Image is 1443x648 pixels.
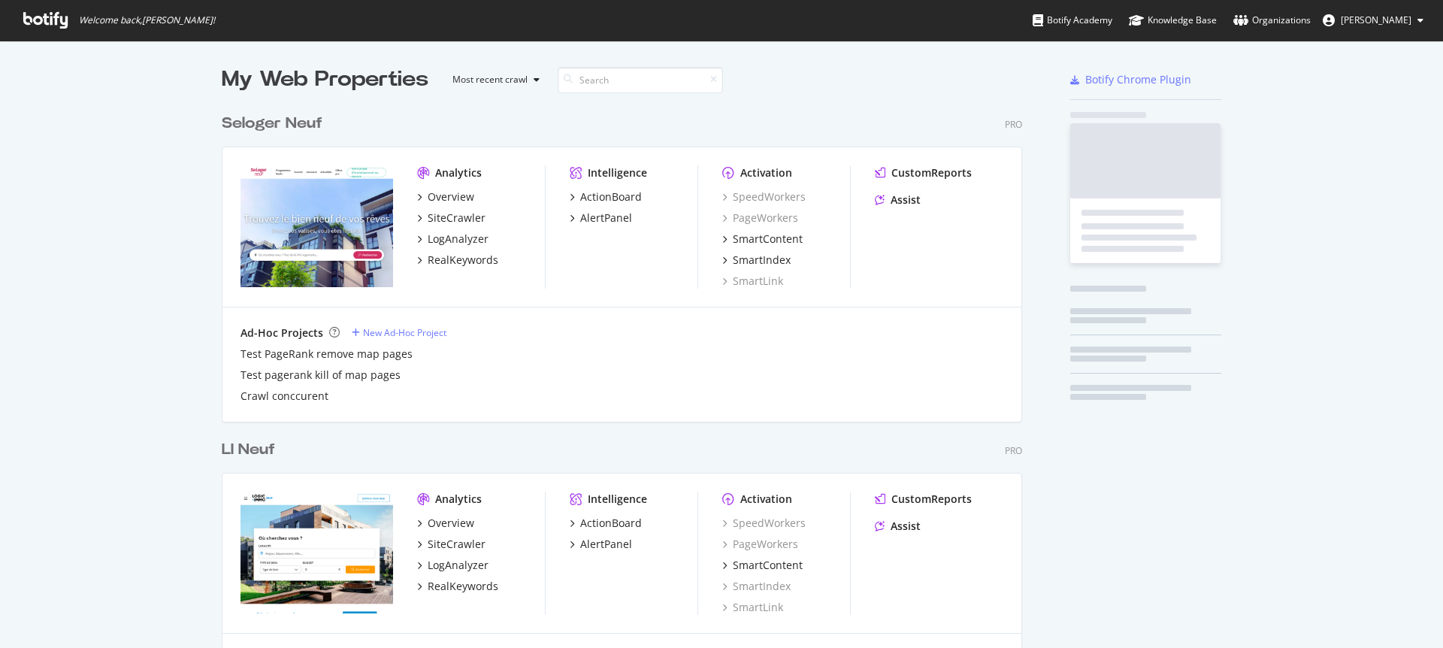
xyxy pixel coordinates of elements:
[222,65,428,95] div: My Web Properties
[222,113,322,135] div: Seloger Neuf
[722,210,798,226] a: PageWorkers
[875,165,972,180] a: CustomReports
[428,253,498,268] div: RealKeywords
[570,189,642,204] a: ActionBoard
[570,537,632,552] a: AlertPanel
[452,75,528,84] div: Most recent crawl
[580,516,642,531] div: ActionBoard
[733,232,803,247] div: SmartContent
[222,113,328,135] a: Seloger Neuf
[891,192,921,207] div: Assist
[722,189,806,204] a: SpeedWorkers
[722,558,803,573] a: SmartContent
[240,368,401,383] a: Test pagerank kill of map pages
[240,492,393,613] img: neuf.logic-immo.com
[240,165,393,287] img: selogerneuf.com
[722,232,803,247] a: SmartContent
[1070,72,1191,87] a: Botify Chrome Plugin
[428,210,486,226] div: SiteCrawler
[352,326,446,339] a: New Ad-Hoc Project
[417,210,486,226] a: SiteCrawler
[417,579,498,594] a: RealKeywords
[588,165,647,180] div: Intelligence
[440,68,546,92] button: Most recent crawl
[240,326,323,341] div: Ad-Hoc Projects
[417,537,486,552] a: SiteCrawler
[1085,72,1191,87] div: Botify Chrome Plugin
[428,232,489,247] div: LogAnalyzer
[580,189,642,204] div: ActionBoard
[222,439,281,461] a: LI Neuf
[891,165,972,180] div: CustomReports
[240,347,413,362] a: Test PageRank remove map pages
[240,389,328,404] a: Crawl conccurent
[417,189,474,204] a: Overview
[417,253,498,268] a: RealKeywords
[580,210,632,226] div: AlertPanel
[740,165,792,180] div: Activation
[558,67,723,93] input: Search
[1311,8,1435,32] button: [PERSON_NAME]
[435,492,482,507] div: Analytics
[875,519,921,534] a: Assist
[740,492,792,507] div: Activation
[1129,13,1217,28] div: Knowledge Base
[875,492,972,507] a: CustomReports
[733,253,791,268] div: SmartIndex
[1005,444,1022,457] div: Pro
[417,516,474,531] a: Overview
[417,558,489,573] a: LogAnalyzer
[722,579,791,594] a: SmartIndex
[417,232,489,247] a: LogAnalyzer
[891,492,972,507] div: CustomReports
[722,600,783,615] a: SmartLink
[428,558,489,573] div: LogAnalyzer
[435,165,482,180] div: Analytics
[733,558,803,573] div: SmartContent
[428,516,474,531] div: Overview
[79,14,215,26] span: Welcome back, [PERSON_NAME] !
[428,189,474,204] div: Overview
[891,519,921,534] div: Assist
[428,579,498,594] div: RealKeywords
[222,439,275,461] div: LI Neuf
[570,516,642,531] a: ActionBoard
[722,274,783,289] a: SmartLink
[875,192,921,207] a: Assist
[428,537,486,552] div: SiteCrawler
[722,516,806,531] a: SpeedWorkers
[1233,13,1311,28] div: Organizations
[570,210,632,226] a: AlertPanel
[722,253,791,268] a: SmartIndex
[722,537,798,552] a: PageWorkers
[1005,118,1022,131] div: Pro
[580,537,632,552] div: AlertPanel
[588,492,647,507] div: Intelligence
[1033,13,1112,28] div: Botify Academy
[363,326,446,339] div: New Ad-Hoc Project
[1341,14,1411,26] span: Kruse Andreas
